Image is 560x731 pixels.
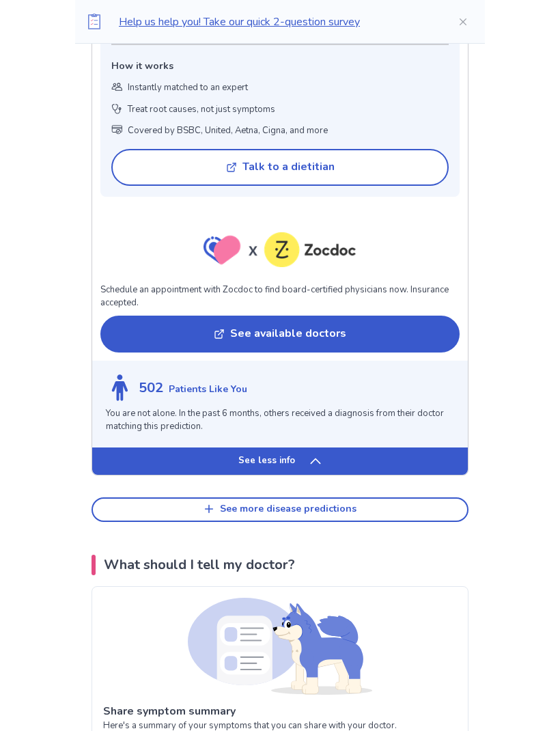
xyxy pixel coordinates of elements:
[204,233,356,268] img: zocdoc
[128,82,248,96] p: Instantly matched to an expert
[111,59,449,74] p: How it works
[100,311,460,353] a: See available doctors
[238,455,295,469] p: See less info
[111,150,449,187] button: Talk to a dietitian
[188,598,372,695] img: Shiba (Report)
[104,555,295,576] p: What should I tell my doctor?
[220,504,356,516] div: See more disease predictions
[139,378,163,399] p: 502
[106,408,454,435] p: You are not alone. In the past 6 months, others received a diagnosis from their doctor matching t...
[100,284,460,311] p: Schedule an appointment with Zocdoc to find board-certified physicians now. Insurance accepted.
[119,14,436,30] p: Help us help you! Take our quick 2-question survey
[128,125,328,139] p: Covered by BSBC, United, Aetna, Cigna, and more
[103,704,457,720] p: Share symptom summary
[128,104,275,118] p: Treat root causes, not just symptoms
[100,316,460,353] button: See available doctors
[92,498,468,523] button: See more disease predictions
[169,383,247,397] p: Patients Like You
